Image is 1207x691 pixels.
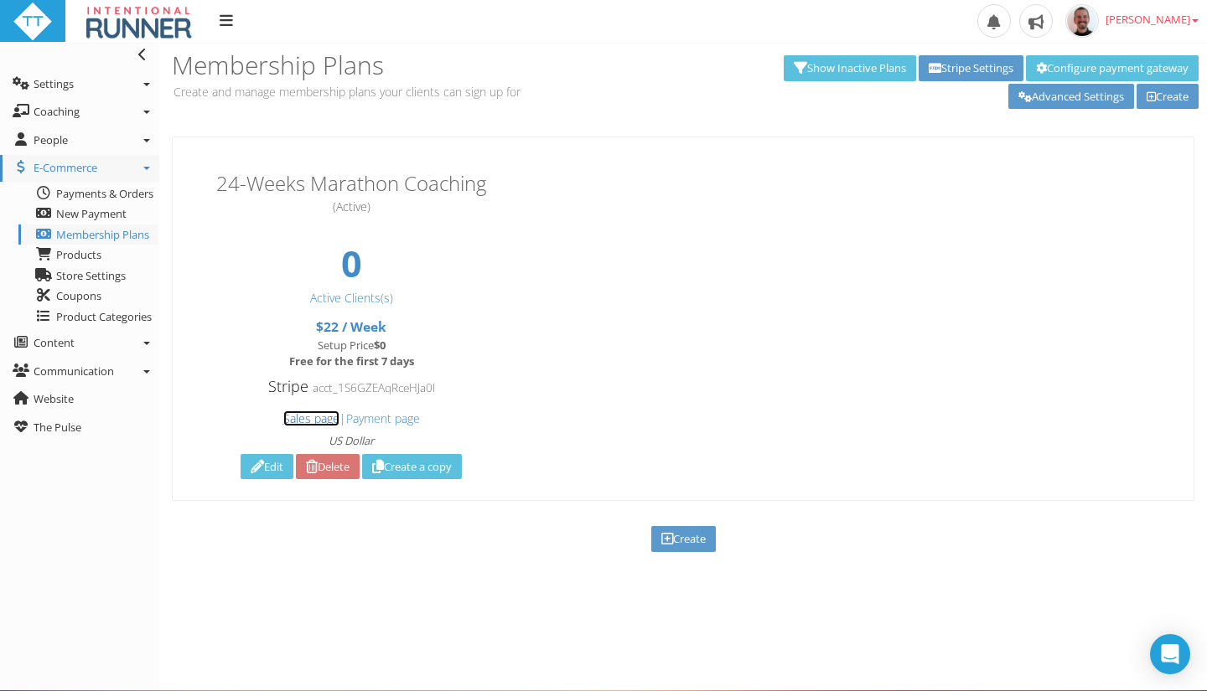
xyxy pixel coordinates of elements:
[374,338,386,353] b: $0
[13,2,53,42] img: ttbadgewhite_48x48.png
[181,175,521,192] h3: 24-Weeks Marathon Coaching
[34,132,68,147] span: People
[1106,12,1199,27] span: [PERSON_NAME]
[56,309,152,324] span: Product Categories
[341,239,362,288] b: 0
[56,268,126,283] span: Store Settings
[56,206,127,221] span: New Payment
[784,55,916,81] a: Show Inactive Plans
[1150,634,1190,674] div: Open Intercom Messenger
[1065,4,1099,38] img: f8fe0c634f4026adfcfc8096b3aed953
[34,391,74,406] span: Website
[1026,55,1199,81] a: Configure payment gateway
[316,317,386,336] b: $22 / Week
[268,376,308,396] span: Stripe
[56,247,101,262] span: Products
[241,454,293,480] a: Edit
[34,335,75,350] span: Content
[1137,84,1199,110] a: Create
[313,380,435,395] small: acct_1S6GZEAqRceHJa0I
[34,76,74,91] span: Settings
[181,200,521,213] h5: (Active)
[362,454,462,480] a: Create a copy
[18,307,158,327] a: Product Categories
[181,338,521,354] div: Setup Price
[172,51,677,79] h3: Membership Plans
[34,104,80,119] span: Coaching
[300,222,403,318] a: 0 Active Clients(s)
[651,526,716,552] a: Create
[346,410,420,426] a: Payment page
[18,183,158,204] a: Payments & Orders
[329,433,374,448] i: US Dollar
[296,454,360,480] a: Delete
[310,291,393,304] h5: Active Clients(s)
[34,160,97,175] span: E-Commerce
[34,364,114,379] span: Communication
[18,245,158,266] a: Products
[56,288,101,303] span: Coupons
[18,266,158,286] a: Store Settings
[78,2,199,42] img: IntentionalRunnerlogoClientPortalandLoginPage.jpg
[18,204,158,224] a: New Payment
[18,224,158,245] a: Membership Plans
[172,83,677,101] p: Create and manage membership plans your clients can sign up for
[289,353,414,369] b: Free for the first 7 days
[56,227,149,242] span: Membership Plans
[283,410,339,426] a: Sales page
[919,55,1023,81] a: Stripe Settings
[34,420,81,435] span: The Pulse
[1008,84,1134,110] a: Advanced Settings
[56,186,153,201] span: Payments & Orders
[339,410,420,426] span: |
[18,286,158,307] a: Coupons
